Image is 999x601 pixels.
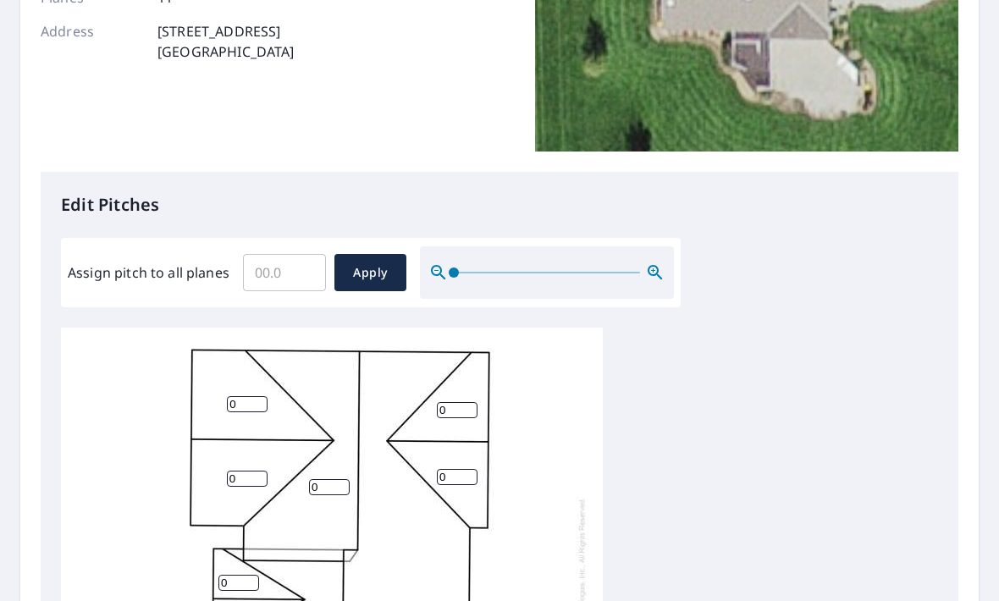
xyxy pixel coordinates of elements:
[68,262,229,283] label: Assign pitch to all planes
[348,262,393,284] span: Apply
[157,21,295,62] p: [STREET_ADDRESS] [GEOGRAPHIC_DATA]
[61,192,938,218] p: Edit Pitches
[41,21,142,62] p: Address
[243,249,326,296] input: 00.0
[334,254,406,291] button: Apply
